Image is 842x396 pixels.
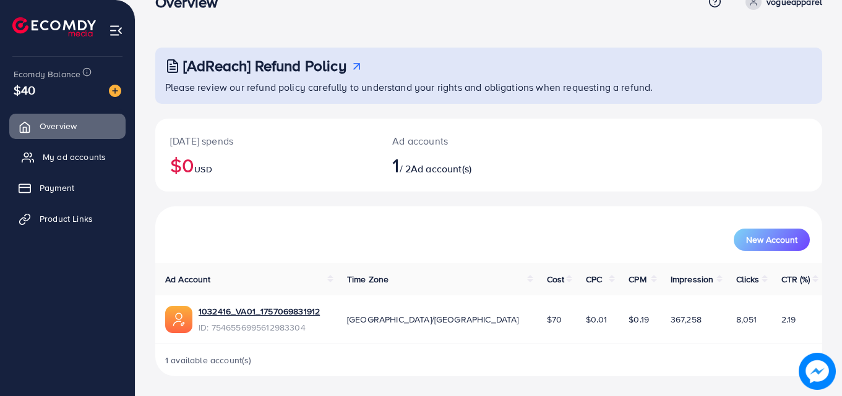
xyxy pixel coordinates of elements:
[547,313,562,326] span: $70
[746,235,797,244] span: New Account
[392,151,399,179] span: 1
[199,305,320,318] a: 1032416_VA01_1757069831912
[40,213,93,225] span: Product Links
[586,273,602,285] span: CPC
[14,68,80,80] span: Ecomdy Balance
[347,273,389,285] span: Time Zone
[40,120,77,132] span: Overview
[736,273,760,285] span: Clicks
[165,273,211,285] span: Ad Account
[781,313,796,326] span: 2.19
[392,153,530,177] h2: / 2
[165,306,192,333] img: ic-ads-acc.e4c84228.svg
[43,151,106,163] span: My ad accounts
[734,229,810,251] button: New Account
[170,153,363,177] h2: $0
[9,114,126,138] a: Overview
[9,175,126,200] a: Payment
[586,313,608,326] span: $0.01
[781,273,810,285] span: CTR (%)
[629,313,649,326] span: $0.19
[9,145,126,169] a: My ad accounts
[347,313,519,326] span: [GEOGRAPHIC_DATA]/[GEOGRAPHIC_DATA]
[671,273,714,285] span: Impression
[629,273,646,285] span: CPM
[392,133,530,148] p: Ad accounts
[165,354,252,366] span: 1 available account(s)
[671,313,702,326] span: 367,258
[170,133,363,148] p: [DATE] spends
[411,162,471,175] span: Ad account(s)
[14,81,35,99] span: $40
[109,85,121,97] img: image
[12,17,96,36] img: logo
[183,57,346,75] h3: [AdReach] Refund Policy
[736,313,757,326] span: 8,051
[547,273,565,285] span: Cost
[194,163,212,175] span: USD
[9,206,126,231] a: Product Links
[165,80,815,95] p: Please review our refund policy carefully to understand your rights and obligations when requesti...
[109,23,123,38] img: menu
[40,182,74,194] span: Payment
[199,321,320,334] span: ID: 7546556995612983304
[799,353,836,390] img: image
